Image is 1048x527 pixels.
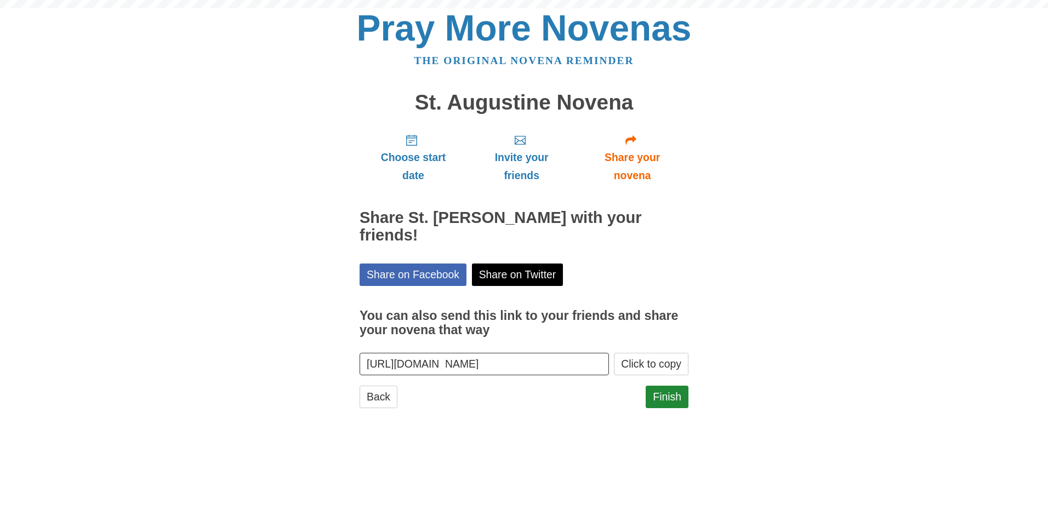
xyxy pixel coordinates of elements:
[587,148,677,185] span: Share your novena
[360,125,467,190] a: Choose start date
[467,125,576,190] a: Invite your friends
[414,55,634,66] a: The original novena reminder
[360,309,688,337] h3: You can also send this link to your friends and share your novena that way
[360,386,397,408] a: Back
[472,263,563,286] a: Share on Twitter
[360,209,688,244] h2: Share St. [PERSON_NAME] with your friends!
[478,148,565,185] span: Invite your friends
[576,125,688,190] a: Share your novena
[614,353,688,375] button: Click to copy
[646,386,688,408] a: Finish
[371,148,456,185] span: Choose start date
[360,263,466,286] a: Share on Facebook
[357,8,692,48] a: Pray More Novenas
[360,91,688,114] h1: St. Augustine Novena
